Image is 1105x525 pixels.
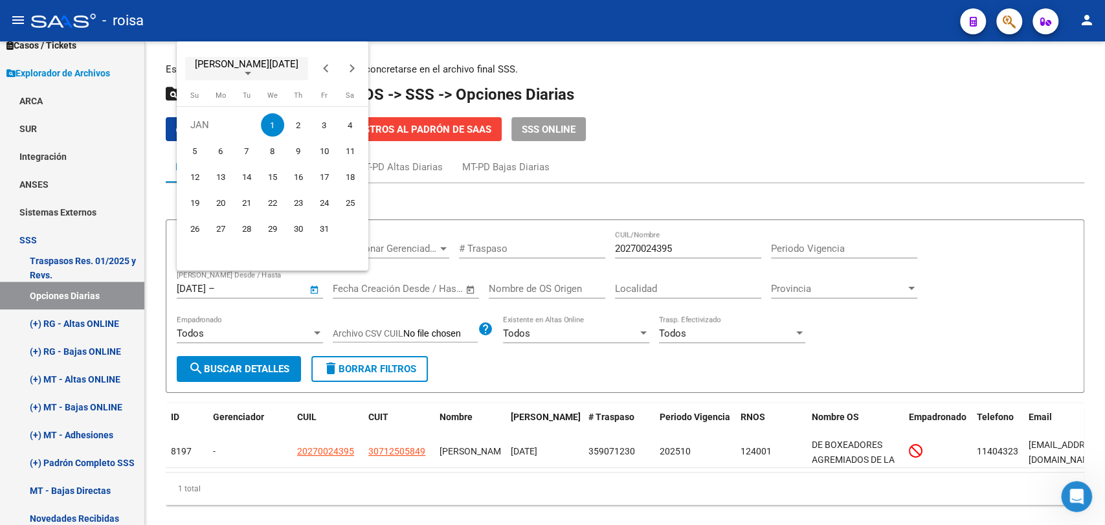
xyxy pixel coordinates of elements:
span: 7 [235,139,258,162]
button: January 30, 2025 [285,216,311,241]
span: 14 [235,165,258,188]
span: 26 [183,217,206,240]
span: 23 [287,191,310,214]
button: January 2, 2025 [285,112,311,138]
span: Mo [216,91,226,100]
span: 12 [183,165,206,188]
span: 15 [261,165,284,188]
span: 2 [287,113,310,137]
span: 6 [209,139,232,162]
button: January 7, 2025 [234,138,260,164]
span: Tu [243,91,251,100]
span: 20 [209,191,232,214]
span: Th [294,91,302,100]
span: 3 [313,113,336,137]
button: January 29, 2025 [260,216,285,241]
button: January 9, 2025 [285,138,311,164]
span: 10 [313,139,336,162]
button: January 6, 2025 [208,138,234,164]
span: 11 [339,139,362,162]
span: 21 [235,191,258,214]
button: January 8, 2025 [260,138,285,164]
button: January 14, 2025 [234,164,260,190]
span: 9 [287,139,310,162]
button: January 10, 2025 [311,138,337,164]
span: 30 [287,217,310,240]
iframe: Intercom live chat [1061,481,1092,512]
span: 18 [339,165,362,188]
span: 24 [313,191,336,214]
button: Choose month and year [185,57,308,80]
button: January 13, 2025 [208,164,234,190]
span: 19 [183,191,206,214]
span: 27 [209,217,232,240]
button: January 26, 2025 [182,216,208,241]
span: 31 [313,217,336,240]
button: January 4, 2025 [337,112,363,138]
span: Fr [321,91,328,100]
span: 22 [261,191,284,214]
span: 25 [339,191,362,214]
button: January 22, 2025 [260,190,285,216]
span: 16 [287,165,310,188]
button: January 24, 2025 [311,190,337,216]
span: 29 [261,217,284,240]
span: 17 [313,165,336,188]
span: 8 [261,139,284,162]
td: JAN [182,112,260,138]
button: January 20, 2025 [208,190,234,216]
span: 5 [183,139,206,162]
button: January 15, 2025 [260,164,285,190]
span: Sa [346,91,354,100]
span: [PERSON_NAME][DATE] [195,58,298,70]
span: 28 [235,217,258,240]
span: 13 [209,165,232,188]
button: January 23, 2025 [285,190,311,216]
button: January 11, 2025 [337,138,363,164]
button: January 25, 2025 [337,190,363,216]
button: January 16, 2025 [285,164,311,190]
span: We [267,91,278,100]
span: 1 [261,113,284,137]
span: 4 [339,113,362,137]
button: January 18, 2025 [337,164,363,190]
button: January 27, 2025 [208,216,234,241]
button: January 19, 2025 [182,190,208,216]
span: Su [190,91,199,100]
button: January 31, 2025 [311,216,337,241]
button: Next month [339,56,365,82]
button: January 28, 2025 [234,216,260,241]
button: January 3, 2025 [311,112,337,138]
button: January 12, 2025 [182,164,208,190]
button: January 1, 2025 [260,112,285,138]
button: Previous month [313,56,339,82]
button: January 5, 2025 [182,138,208,164]
button: January 21, 2025 [234,190,260,216]
button: January 17, 2025 [311,164,337,190]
